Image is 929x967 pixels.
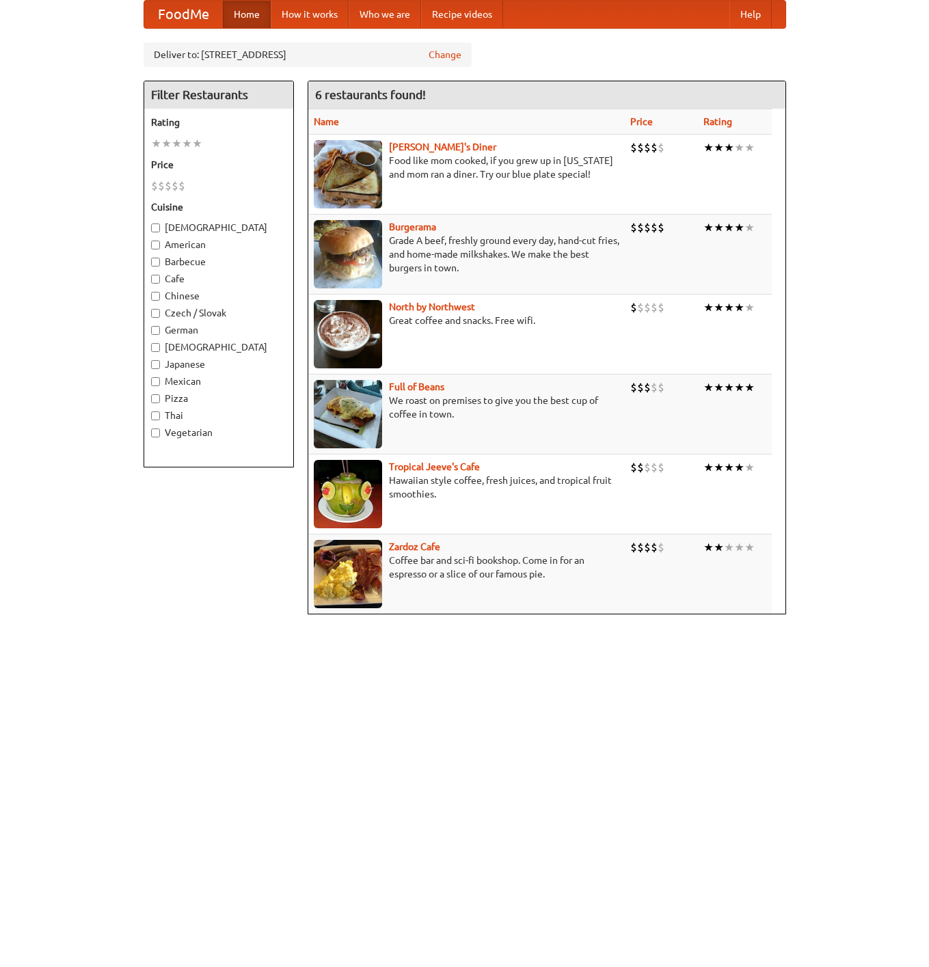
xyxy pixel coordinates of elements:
[161,136,172,151] li: ★
[314,314,619,327] p: Great coffee and snacks. Free wifi.
[637,460,644,475] li: $
[151,360,160,369] input: Japanese
[389,381,444,392] a: Full of Beans
[151,292,160,301] input: Chinese
[658,540,664,555] li: $
[724,380,734,395] li: ★
[734,140,744,155] li: ★
[714,540,724,555] li: ★
[151,115,286,129] h5: Rating
[151,221,286,234] label: [DEMOGRAPHIC_DATA]
[630,220,637,235] li: $
[630,380,637,395] li: $
[644,300,651,315] li: $
[744,140,755,155] li: ★
[314,300,382,368] img: north.jpg
[151,309,160,318] input: Czech / Slovak
[151,178,158,193] li: $
[724,140,734,155] li: ★
[389,141,496,152] a: [PERSON_NAME]'s Diner
[151,409,286,422] label: Thai
[630,140,637,155] li: $
[314,460,382,528] img: jeeves.jpg
[703,300,714,315] li: ★
[158,178,165,193] li: $
[651,380,658,395] li: $
[151,241,160,249] input: American
[630,460,637,475] li: $
[144,81,293,109] h4: Filter Restaurants
[151,289,286,303] label: Chinese
[724,220,734,235] li: ★
[658,220,664,235] li: $
[314,140,382,208] img: sallys.jpg
[151,255,286,269] label: Barbecue
[724,540,734,555] li: ★
[703,140,714,155] li: ★
[714,380,724,395] li: ★
[637,220,644,235] li: $
[637,540,644,555] li: $
[630,300,637,315] li: $
[178,178,185,193] li: $
[314,116,339,127] a: Name
[314,540,382,608] img: zardoz.jpg
[151,411,160,420] input: Thai
[151,394,160,403] input: Pizza
[644,380,651,395] li: $
[151,377,160,386] input: Mexican
[637,380,644,395] li: $
[651,220,658,235] li: $
[389,301,475,312] a: North by Northwest
[744,300,755,315] li: ★
[389,461,480,472] a: Tropical Jeeve's Cafe
[314,154,619,181] p: Food like mom cooked, if you grew up in [US_STATE] and mom ran a diner. Try our blue plate special!
[703,540,714,555] li: ★
[729,1,772,28] a: Help
[658,140,664,155] li: $
[151,223,160,232] input: [DEMOGRAPHIC_DATA]
[734,300,744,315] li: ★
[651,460,658,475] li: $
[714,140,724,155] li: ★
[172,178,178,193] li: $
[151,392,286,405] label: Pizza
[151,323,286,337] label: German
[151,428,160,437] input: Vegetarian
[151,158,286,172] h5: Price
[658,300,664,315] li: $
[744,220,755,235] li: ★
[314,554,619,581] p: Coffee bar and sci-fi bookshop. Come in for an espresso or a slice of our famous pie.
[314,234,619,275] p: Grade A beef, freshly ground every day, hand-cut fries, and home-made milkshakes. We make the bes...
[182,136,192,151] li: ★
[744,380,755,395] li: ★
[314,394,619,421] p: We roast on premises to give you the best cup of coffee in town.
[630,540,637,555] li: $
[349,1,421,28] a: Who we are
[644,460,651,475] li: $
[151,426,286,439] label: Vegetarian
[172,136,182,151] li: ★
[165,178,172,193] li: $
[744,460,755,475] li: ★
[314,474,619,501] p: Hawaiian style coffee, fresh juices, and tropical fruit smoothies.
[734,540,744,555] li: ★
[651,140,658,155] li: $
[724,460,734,475] li: ★
[658,460,664,475] li: $
[151,275,160,284] input: Cafe
[421,1,503,28] a: Recipe videos
[192,136,202,151] li: ★
[744,540,755,555] li: ★
[315,88,426,101] ng-pluralize: 6 restaurants found!
[151,374,286,388] label: Mexican
[389,221,436,232] a: Burgerama
[658,380,664,395] li: $
[144,1,223,28] a: FoodMe
[703,460,714,475] li: ★
[151,238,286,251] label: American
[314,380,382,448] img: beans.jpg
[651,300,658,315] li: $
